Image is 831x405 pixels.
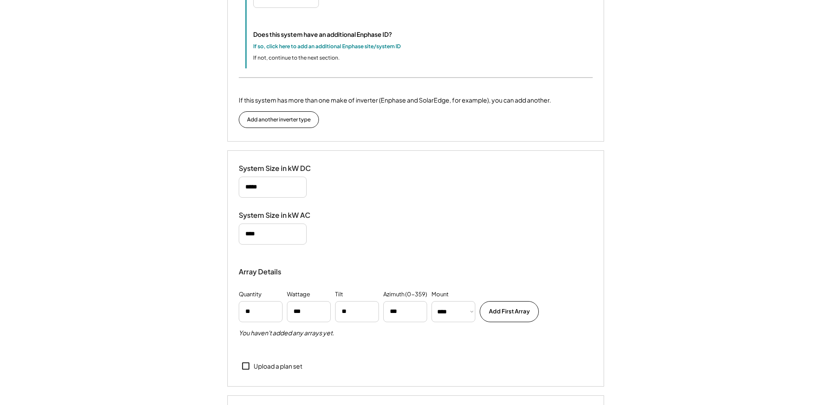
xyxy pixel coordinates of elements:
div: Wattage [287,290,310,299]
div: If not, continue to the next section. [253,54,339,62]
div: Array Details [239,266,283,277]
button: Add First Array [480,301,539,322]
div: Azimuth (0-359) [383,290,427,299]
div: Upload a plan set [254,362,302,371]
button: Add another inverter type [239,111,319,128]
h5: You haven't added any arrays yet. [239,329,334,337]
div: System Size in kW DC [239,164,326,173]
div: If so, click here to add an additional Enphase site/system ID [253,43,401,50]
div: Quantity [239,290,262,299]
div: If this system has more than one make of inverter (Enphase and SolarEdge, for example), you can a... [239,96,551,105]
div: System Size in kW AC [239,211,326,220]
div: Tilt [335,290,343,299]
div: Does this system have an additional Enphase ID? [253,30,392,39]
div: Mount [431,290,449,299]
